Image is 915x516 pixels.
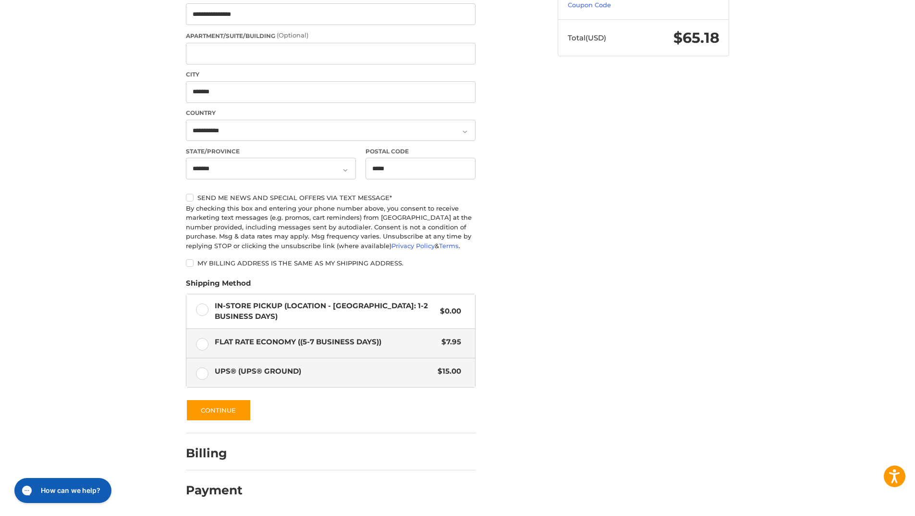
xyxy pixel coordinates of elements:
span: UPS® (UPS® Ground) [215,366,433,377]
span: $65.18 [673,29,720,47]
label: Apartment/Suite/Building [186,31,476,40]
label: Send me news and special offers via text message* [186,194,476,201]
label: My billing address is the same as my shipping address. [186,259,476,267]
a: Privacy Policy [391,242,435,250]
iframe: Google Customer Reviews [836,490,915,516]
label: Postal Code [366,147,476,156]
label: Country [186,109,476,117]
button: Continue [186,399,251,421]
span: $0.00 [435,306,461,317]
a: Terms [439,242,459,250]
iframe: Gorgias live chat messenger [10,475,114,506]
small: (Optional) [277,31,308,39]
a: Coupon Code [568,1,611,9]
span: $15.00 [433,366,461,377]
label: City [186,70,476,79]
label: State/Province [186,147,356,156]
h2: Billing [186,446,242,461]
span: In-Store Pickup (Location - [GEOGRAPHIC_DATA]: 1-2 BUSINESS DAYS) [215,301,436,322]
div: By checking this box and entering your phone number above, you consent to receive marketing text ... [186,204,476,251]
span: Flat Rate Economy ((5-7 Business Days)) [215,337,437,348]
span: Total (USD) [568,33,606,42]
legend: Shipping Method [186,278,251,293]
span: $7.95 [437,337,461,348]
h2: Payment [186,483,243,498]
